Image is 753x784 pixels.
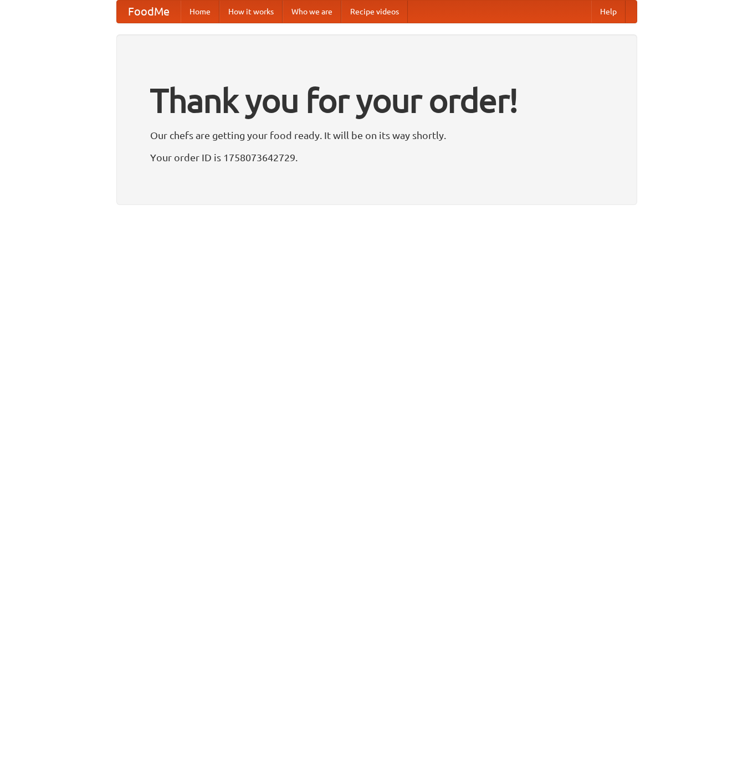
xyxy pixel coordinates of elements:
a: Help [591,1,626,23]
a: Recipe videos [341,1,408,23]
a: FoodMe [117,1,181,23]
h1: Thank you for your order! [150,74,603,127]
p: Your order ID is 1758073642729. [150,149,603,166]
a: How it works [219,1,283,23]
p: Our chefs are getting your food ready. It will be on its way shortly. [150,127,603,144]
a: Who we are [283,1,341,23]
a: Home [181,1,219,23]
